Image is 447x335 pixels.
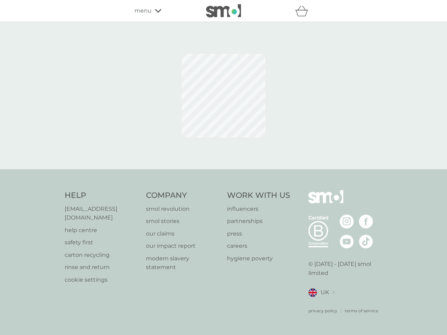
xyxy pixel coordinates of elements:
img: visit the smol Instagram page [340,215,354,229]
a: safety first [65,238,139,247]
a: our claims [146,229,220,238]
a: smol revolution [146,204,220,214]
span: menu [134,6,152,15]
img: visit the smol Facebook page [359,215,373,229]
div: basket [295,4,313,18]
span: UK [321,288,329,297]
img: select a new location [332,291,335,295]
a: careers [227,241,290,251]
a: modern slavery statement [146,254,220,272]
a: help centre [65,226,139,235]
a: cookie settings [65,275,139,284]
a: smol stories [146,217,220,226]
img: visit the smol Youtube page [340,234,354,248]
a: rinse and return [65,263,139,272]
a: hygiene poverty [227,254,290,263]
img: smol [206,4,241,17]
img: UK flag [308,288,317,297]
h4: Help [65,190,139,201]
a: privacy policy [308,307,337,314]
a: influencers [227,204,290,214]
img: visit the smol Tiktok page [359,234,373,248]
a: terms of service [345,307,378,314]
a: [EMAIL_ADDRESS][DOMAIN_NAME] [65,204,139,222]
a: our impact report [146,241,220,251]
h4: Company [146,190,220,201]
p: © [DATE] - [DATE] smol limited [308,260,383,277]
h4: Work With Us [227,190,290,201]
a: press [227,229,290,238]
a: carton recycling [65,251,139,260]
a: partnerships [227,217,290,226]
img: smol [308,190,343,214]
